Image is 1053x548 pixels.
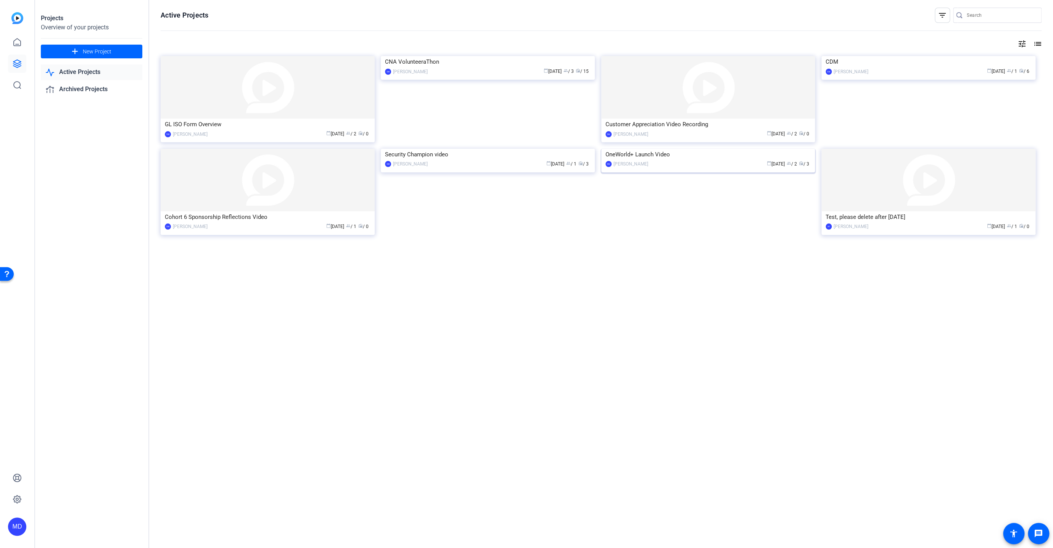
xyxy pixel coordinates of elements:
div: Test, please delete after [DATE] [826,211,1031,223]
div: [PERSON_NAME] [613,160,648,168]
div: CNA VolunteeraThon [385,56,591,67]
div: SW [605,131,612,137]
span: radio [358,131,363,135]
div: [PERSON_NAME] [173,130,208,138]
span: / 0 [358,131,369,137]
span: [DATE] [766,131,784,137]
span: / 15 [576,69,589,74]
span: group [786,161,791,166]
div: AY [826,223,832,230]
span: / 1 [1007,224,1017,229]
span: / 1 [1007,69,1017,74]
mat-icon: add [70,47,80,56]
span: / 2 [346,131,356,137]
span: group [564,68,568,73]
div: SW [826,69,832,75]
mat-icon: filter_list [938,11,947,20]
span: / 2 [786,131,797,137]
span: group [1007,68,1011,73]
div: Projects [41,14,142,23]
span: New Project [83,48,111,56]
span: calendar_today [987,223,992,228]
span: radio [576,68,580,73]
a: Archived Projects [41,82,142,97]
span: / 3 [564,69,574,74]
span: / 6 [1019,69,1029,74]
span: radio [1019,223,1024,228]
span: calendar_today [766,161,771,166]
div: SW [605,161,612,167]
span: / 2 [786,161,797,167]
span: calendar_today [326,223,331,228]
span: radio [799,161,803,166]
span: / 0 [799,131,809,137]
div: Customer Appreciation Video Recording [605,119,811,130]
img: blue-gradient.svg [11,12,23,24]
span: / 1 [346,224,356,229]
span: [DATE] [987,69,1005,74]
div: Security Champion video [385,149,591,160]
span: / 0 [1019,224,1029,229]
div: CDM [826,56,1031,67]
span: [DATE] [987,224,1005,229]
span: / 3 [799,161,809,167]
span: [DATE] [766,161,784,167]
div: Overview of your projects [41,23,142,32]
div: [PERSON_NAME] [834,68,868,76]
span: [DATE] [546,161,564,167]
span: / 3 [578,161,589,167]
div: [PERSON_NAME] [613,130,648,138]
div: SW [385,161,391,167]
div: OneWorld+ Launch Video [605,149,811,160]
button: New Project [41,45,142,58]
div: SW [165,131,171,137]
span: [DATE] [544,69,562,74]
span: radio [799,131,803,135]
span: group [346,223,351,228]
mat-icon: accessibility [1009,529,1018,538]
span: [DATE] [326,224,344,229]
div: [PERSON_NAME] [393,68,428,76]
span: [DATE] [326,131,344,137]
span: radio [1019,68,1024,73]
mat-icon: list [1032,39,1042,48]
span: calendar_today [326,131,331,135]
div: [PERSON_NAME] [393,160,428,168]
span: / 1 [566,161,576,167]
h1: Active Projects [161,11,208,20]
div: SW [385,69,391,75]
mat-icon: message [1034,529,1043,538]
span: group [346,131,351,135]
mat-icon: tune [1018,39,1027,48]
div: Cohort 6 Sponsorship Reflections Video [165,211,370,223]
span: calendar_today [546,161,551,166]
div: MD [8,517,26,536]
div: [PERSON_NAME] [173,223,208,230]
div: [PERSON_NAME] [834,223,868,230]
span: group [1007,223,1011,228]
span: calendar_today [544,68,548,73]
span: group [566,161,571,166]
span: radio [358,223,363,228]
a: Active Projects [41,64,142,80]
span: radio [578,161,583,166]
span: calendar_today [766,131,771,135]
input: Search [967,11,1035,20]
div: SW [165,223,171,230]
div: GL ISO Form Overview [165,119,370,130]
span: group [786,131,791,135]
span: calendar_today [987,68,992,73]
span: / 0 [358,224,369,229]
